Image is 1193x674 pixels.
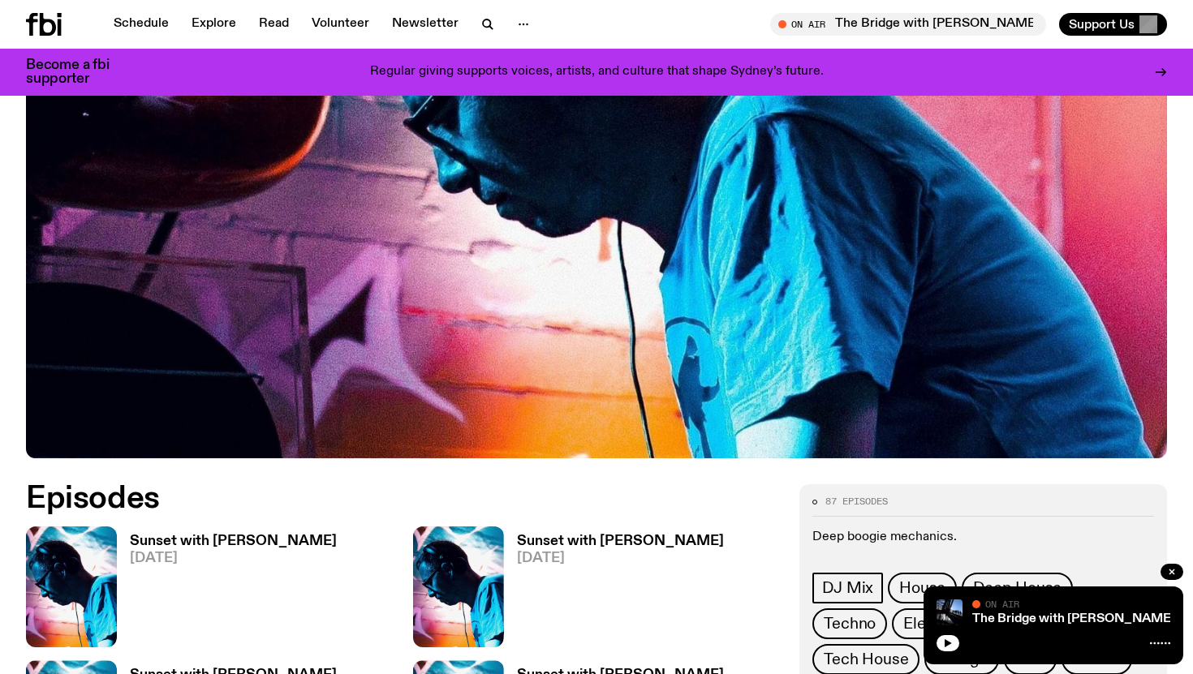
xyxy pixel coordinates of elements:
a: Deep House [962,573,1073,603]
a: Sunset with [PERSON_NAME][DATE] [117,534,337,647]
span: [DATE] [517,552,724,565]
button: Support Us [1059,13,1167,36]
a: Read [249,13,299,36]
a: Sunset with [PERSON_NAME][DATE] [504,534,724,647]
h3: Sunset with [PERSON_NAME] [517,534,724,548]
a: Explore [182,13,246,36]
h3: Sunset with [PERSON_NAME] [130,534,337,548]
a: DJ Mix [812,573,883,603]
a: The Bridge with [PERSON_NAME] [972,612,1175,625]
img: People climb Sydney's Harbour Bridge [937,599,963,625]
img: Simon Caldwell stands side on, looking downwards. He has headphones on. Behind him is a brightly ... [413,526,504,647]
p: Deep boogie mechanics. [812,530,1154,545]
a: House [888,573,957,603]
span: House [899,579,945,597]
p: Regular giving supports voices, artists, and culture that shape Sydney’s future. [370,65,824,79]
a: Schedule [104,13,179,36]
span: DJ Mix [822,579,873,597]
span: 87 episodes [825,497,888,506]
a: Newsletter [382,13,468,36]
span: Support Us [1069,17,1135,32]
span: Deep House [973,579,1062,597]
span: Tech House [824,650,908,668]
img: Simon Caldwell stands side on, looking downwards. He has headphones on. Behind him is a brightly ... [26,526,117,647]
a: Volunteer [302,13,379,36]
h2: Episodes [26,484,780,513]
a: Electro [892,608,966,639]
span: On Air [985,599,1019,609]
span: Electro [903,615,954,633]
span: [DATE] [130,552,337,565]
span: Techno [824,615,876,633]
button: On AirThe Bridge with [PERSON_NAME] [770,13,1046,36]
a: Techno [812,608,887,639]
h3: Become a fbi supporter [26,58,130,86]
